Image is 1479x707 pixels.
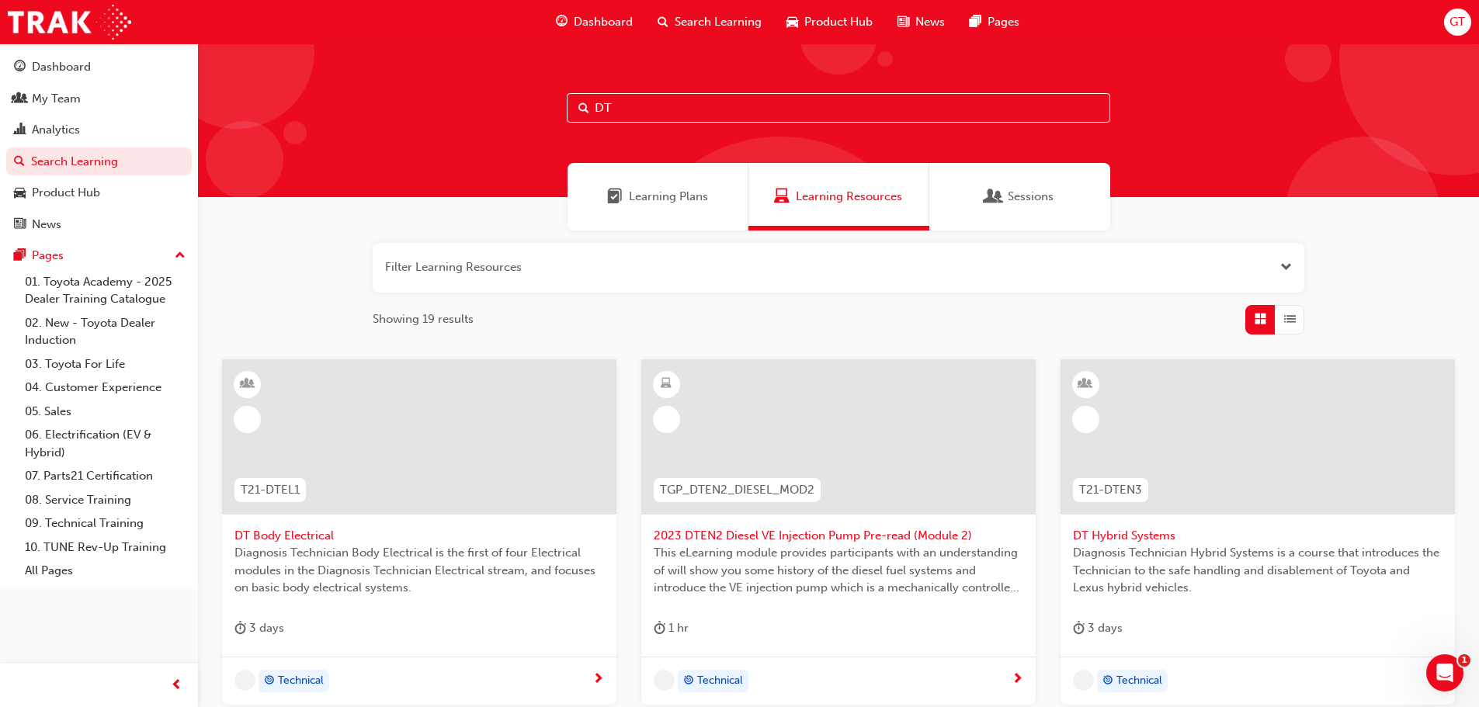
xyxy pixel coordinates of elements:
[14,249,26,263] span: pages-icon
[654,544,1023,597] span: This eLearning module provides participants with an understanding of will show you some history o...
[278,672,324,690] span: Technical
[175,246,186,266] span: up-icon
[32,58,91,76] div: Dashboard
[19,464,192,488] a: 07. Parts21 Certification
[970,12,981,32] span: pages-icon
[915,13,945,31] span: News
[1073,544,1443,597] span: Diagnosis Technician Hybrid Systems is a course that introduces the Technician to the safe handli...
[986,188,1002,206] span: Sessions
[264,671,275,691] span: target-icon
[885,6,957,38] a: news-iconNews
[804,13,873,31] span: Product Hub
[1426,654,1463,691] iframe: Intercom live chat
[629,188,708,206] span: Learning Plans
[1079,481,1142,499] span: T21-DTEN3
[14,92,26,106] span: people-icon
[1284,310,1296,328] span: List
[32,90,81,108] div: My Team
[661,374,672,394] span: learningResourceType_ELEARNING-icon
[1080,374,1091,394] span: learningResourceType_INSTRUCTOR_LED-icon
[774,188,790,206] span: Learning Resources
[556,12,568,32] span: guage-icon
[1073,527,1443,545] span: DT Hybrid Systems
[654,527,1023,545] span: 2023 DTEN2 Diesel VE Injection Pump Pre-read (Module 2)
[1073,619,1123,638] div: 3 days
[774,6,885,38] a: car-iconProduct Hub
[19,376,192,400] a: 04. Customer Experience
[1102,671,1113,691] span: target-icon
[8,5,131,40] img: Trak
[6,210,192,239] a: News
[929,163,1110,230] a: SessionsSessions
[19,423,192,464] a: 06. Electrification (EV & Hybrid)
[1012,673,1023,687] span: next-icon
[6,53,192,81] a: Dashboard
[567,93,1110,123] input: Search...
[222,359,616,705] a: T21-DTEL1DT Body ElectricalDiagnosis Technician Body Electrical is the first of four Electrical m...
[574,13,633,31] span: Dashboard
[796,188,902,206] span: Learning Resources
[1008,188,1054,206] span: Sessions
[658,12,668,32] span: search-icon
[14,218,26,232] span: news-icon
[6,50,192,241] button: DashboardMy TeamAnalyticsSearch LearningProduct HubNews
[19,270,192,311] a: 01. Toyota Academy - 2025 Dealer Training Catalogue
[19,559,192,583] a: All Pages
[675,13,762,31] span: Search Learning
[988,13,1019,31] span: Pages
[1073,670,1094,691] span: undefined-icon
[19,535,192,560] a: 10. TUNE Rev-Up Training
[32,121,80,139] div: Analytics
[14,123,26,137] span: chart-icon
[578,99,589,117] span: Search
[697,672,743,690] span: Technical
[543,6,645,38] a: guage-iconDashboard
[19,488,192,512] a: 08. Service Training
[1255,310,1266,328] span: Grid
[1116,672,1162,690] span: Technical
[234,619,246,638] span: duration-icon
[6,241,192,270] button: Pages
[14,186,26,200] span: car-icon
[1458,654,1470,667] span: 1
[32,184,100,202] div: Product Hub
[683,671,694,691] span: target-icon
[242,374,253,394] span: learningResourceType_INSTRUCTOR_LED-icon
[234,544,604,597] span: Diagnosis Technician Body Electrical is the first of four Electrical modules in the Diagnosis Tec...
[607,188,623,206] span: Learning Plans
[1280,258,1292,276] button: Open the filter
[897,12,909,32] span: news-icon
[654,619,689,638] div: 1 hr
[14,155,25,169] span: search-icon
[14,61,26,75] span: guage-icon
[592,673,604,687] span: next-icon
[6,116,192,144] a: Analytics
[6,85,192,113] a: My Team
[654,670,675,691] span: undefined-icon
[654,619,665,638] span: duration-icon
[234,619,284,638] div: 3 days
[641,359,1036,705] a: TGP_DTEN2_DIESEL_MOD22023 DTEN2 Diesel VE Injection Pump Pre-read (Module 2)This eLearning module...
[32,247,64,265] div: Pages
[660,481,814,499] span: TGP_DTEN2_DIESEL_MOD2
[645,6,774,38] a: search-iconSearch Learning
[234,527,604,545] span: DT Body Electrical
[1444,9,1471,36] button: GT
[32,216,61,234] div: News
[19,400,192,424] a: 05. Sales
[1449,13,1465,31] span: GT
[6,147,192,176] a: Search Learning
[1061,359,1455,705] a: T21-DTEN3DT Hybrid SystemsDiagnosis Technician Hybrid Systems is a course that introduces the Tec...
[241,481,300,499] span: T21-DTEL1
[19,511,192,535] a: 09. Technical Training
[957,6,1032,38] a: pages-iconPages
[19,352,192,376] a: 03. Toyota For Life
[786,12,798,32] span: car-icon
[373,310,474,328] span: Showing 19 results
[568,163,748,230] a: Learning PlansLearning Plans
[19,311,192,352] a: 02. New - Toyota Dealer Induction
[171,676,182,695] span: prev-icon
